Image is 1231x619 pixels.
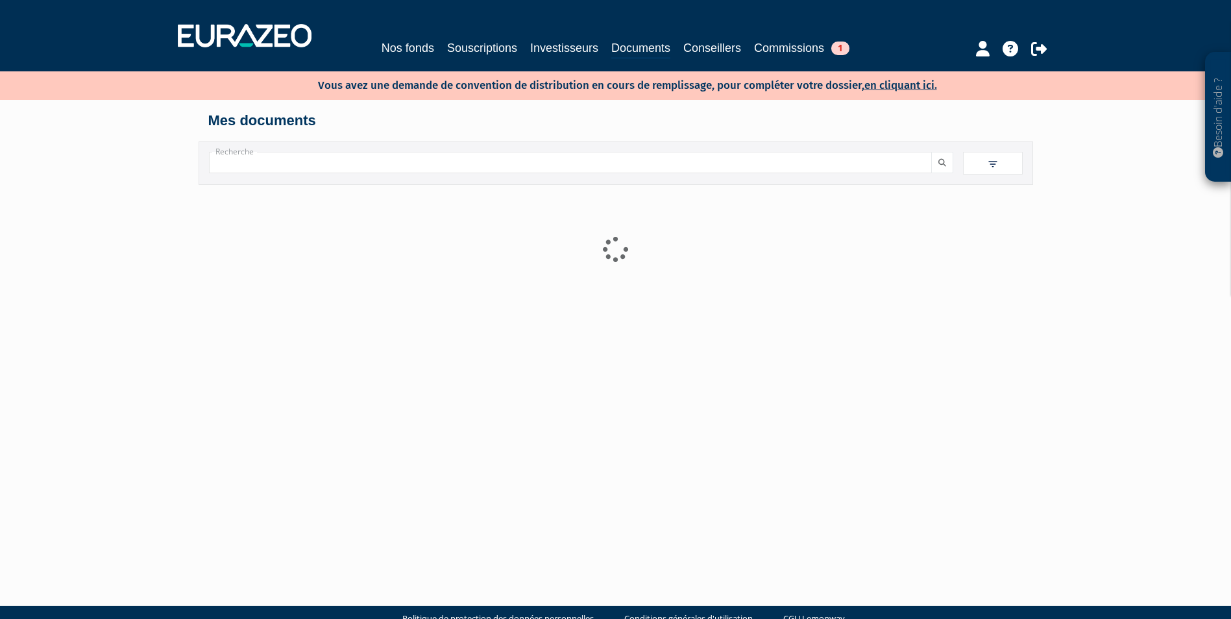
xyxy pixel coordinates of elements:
img: filter.svg [987,158,999,170]
a: en cliquant ici. [864,79,937,92]
p: Besoin d'aide ? [1211,59,1226,176]
a: Souscriptions [447,39,517,57]
input: Recherche [209,152,932,173]
h4: Mes documents [208,113,1023,128]
span: 1 [831,42,849,55]
a: Investisseurs [530,39,598,57]
a: Documents [611,39,670,59]
p: Vous avez une demande de convention de distribution en cours de remplissage, pour compléter votre... [280,75,937,93]
a: Commissions1 [754,39,849,57]
a: Nos fonds [382,39,434,57]
img: 1732889491-logotype_eurazeo_blanc_rvb.png [178,24,311,47]
a: Conseillers [683,39,741,57]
